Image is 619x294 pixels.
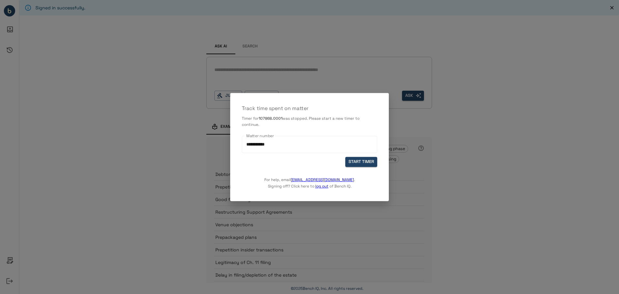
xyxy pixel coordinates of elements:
[315,184,329,189] a: log out
[345,157,377,167] button: START TIMER
[246,133,274,138] label: Matter number
[264,167,355,189] p: For help, email . Signing off? Click here to of Bench IQ.
[259,116,282,121] b: 107868.0001
[242,116,359,127] span: was stopped. Please start a new timer to continue.
[242,105,377,112] p: Track time spent on matter
[242,116,259,121] span: Timer for
[291,177,354,182] a: [EMAIL_ADDRESS][DOMAIN_NAME]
